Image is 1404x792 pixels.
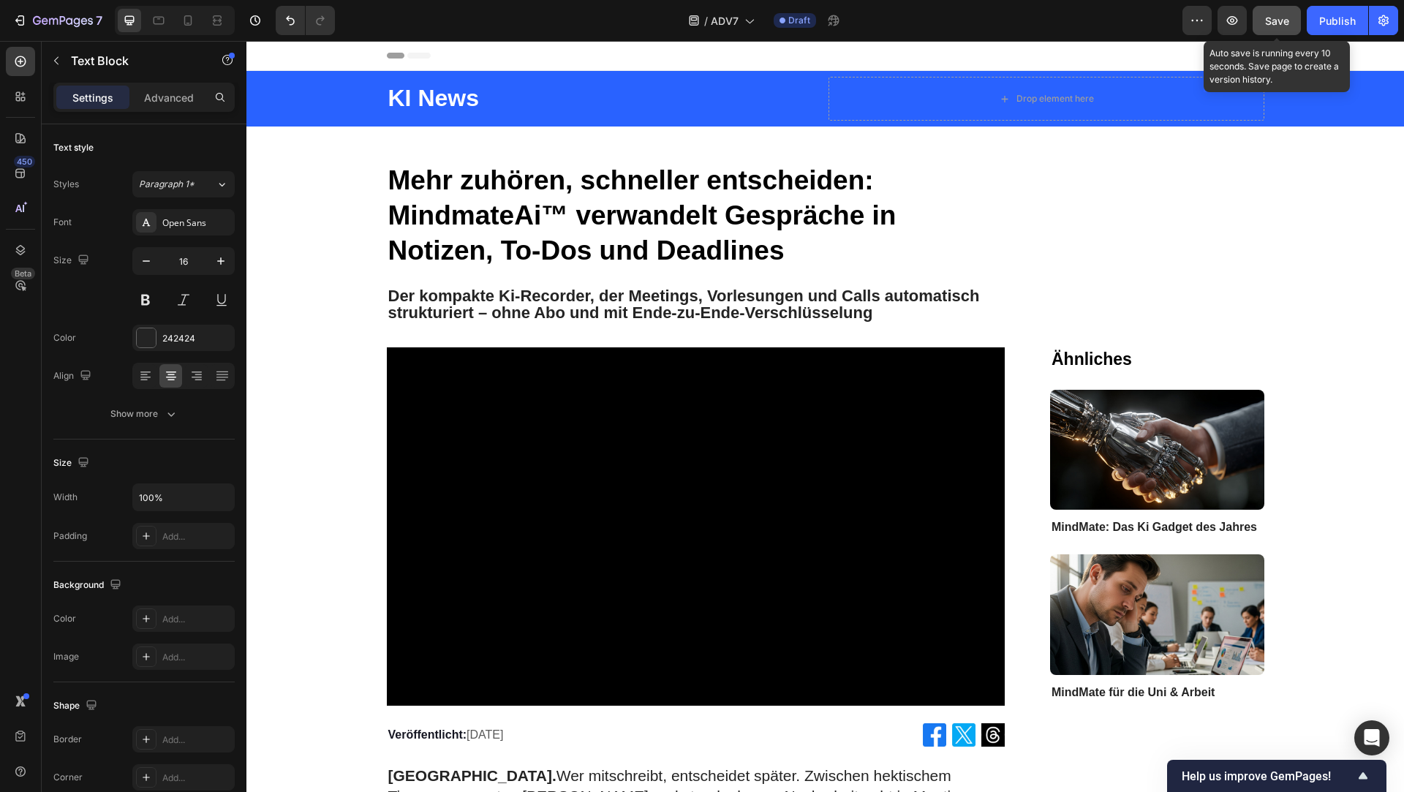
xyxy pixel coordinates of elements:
[53,331,76,344] div: Color
[132,171,235,197] button: Paragraph 1*
[1253,6,1301,35] button: Save
[805,480,1011,492] a: MindMate: Das Ki Gadget des Jahres
[804,306,1018,331] h3: Ähnliches
[53,178,79,191] div: Styles
[142,246,733,264] strong: Der kompakte Ki‑Recorder, der Meetings, Vorlesungen und Calls automatisch
[142,687,221,700] strong: Veröffentlicht:
[110,407,178,421] div: Show more
[804,349,1018,469] img: gempages_581351090398692270-41e24d15-0da5-4277-a1cf-923cbe1c4ba8.jpg
[72,90,113,105] p: Settings
[11,268,35,279] div: Beta
[14,156,35,167] div: 450
[53,453,92,473] div: Size
[704,13,708,29] span: /
[53,366,94,386] div: Align
[53,401,235,427] button: Show more
[53,576,124,595] div: Background
[142,124,650,225] strong: Mehr zuhören, schneller entscheiden: MindmateAi™ verwandelt Gespräche in Notizen, To‑Dos und Dead...
[788,14,810,27] span: Draft
[140,306,759,665] video: Video
[162,651,231,664] div: Add...
[139,178,195,191] span: Paragraph 1*
[53,529,87,543] div: Padding
[1307,6,1368,35] button: Publish
[711,13,739,29] span: ADV7
[162,216,231,230] div: Open Sans
[162,530,231,543] div: Add...
[53,771,83,784] div: Corner
[804,513,1018,634] img: gempages_581351090398692270-6b74aae5-6a15-4f62-812d-29ee8b3dbef1.jpg
[1265,15,1289,27] span: Save
[71,52,195,69] p: Text Block
[1319,13,1356,29] div: Publish
[1354,720,1389,755] div: Open Intercom Messenger
[53,141,94,154] div: Text style
[142,263,627,281] strong: strukturiert – ohne Abo und mit Ende‑zu‑Ende‑Verschlüsselung
[770,52,848,64] div: Drop element here
[142,687,547,702] p: [DATE]
[735,682,758,706] img: gempages_581351090398692270-f31e0d72-9fc7-46e0-a1a4-41c2f382a605.png
[162,772,231,785] div: Add...
[1182,767,1372,785] button: Show survey - Help us improve GemPages!
[162,613,231,626] div: Add...
[133,484,234,510] input: Auto
[144,90,194,105] p: Advanced
[53,650,79,663] div: Image
[53,491,78,504] div: Width
[53,733,82,746] div: Border
[246,41,1404,792] iframe: Design area
[96,12,102,29] p: 7
[162,733,231,747] div: Add...
[276,6,335,35] div: Undo/Redo
[706,682,729,706] img: gempages_581351090398692270-f039d310-4926-403b-bf3b-4c615318b51b.png
[142,726,310,743] strong: [GEOGRAPHIC_DATA].
[53,612,76,625] div: Color
[162,332,231,345] div: 242424
[6,6,109,35] button: 7
[1182,769,1354,783] span: Help us improve GemPages!
[53,251,92,271] div: Size
[53,696,100,716] div: Shape
[676,682,700,706] img: gempages_581351090398692270-ffd77e5d-0aa7-41a3-8c83-15050f4c6ec7.png
[805,644,1016,660] p: MindMate für die Uni & Arbeit
[53,216,72,229] div: Font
